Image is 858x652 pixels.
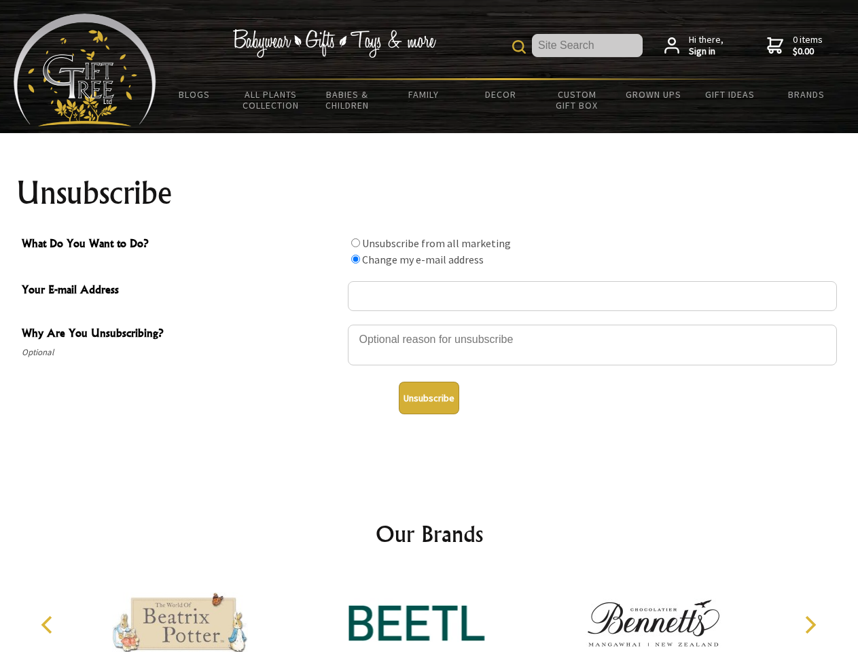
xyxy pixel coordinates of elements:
[692,80,768,109] a: Gift Ideas
[768,80,845,109] a: Brands
[27,518,832,550] h2: Our Brands
[362,236,511,250] label: Unsubscribe from all marketing
[22,344,341,361] span: Optional
[615,80,692,109] a: Grown Ups
[22,325,341,344] span: Why Are You Unsubscribing?
[351,238,360,247] input: What Do You Want to Do?
[793,33,823,58] span: 0 items
[22,235,341,255] span: What Do You Want to Do?
[767,34,823,58] a: 0 items$0.00
[351,255,360,264] input: What Do You Want to Do?
[16,177,842,209] h1: Unsubscribe
[512,40,526,54] img: product search
[539,80,615,120] a: Custom Gift Box
[233,80,310,120] a: All Plants Collection
[795,610,825,640] button: Next
[348,325,837,365] textarea: Why Are You Unsubscribing?
[156,80,233,109] a: BLOGS
[462,80,539,109] a: Decor
[386,80,463,109] a: Family
[664,34,723,58] a: Hi there,Sign in
[232,29,436,58] img: Babywear - Gifts - Toys & more
[793,46,823,58] strong: $0.00
[399,382,459,414] button: Unsubscribe
[532,34,643,57] input: Site Search
[348,281,837,311] input: Your E-mail Address
[689,34,723,58] span: Hi there,
[22,281,341,301] span: Your E-mail Address
[34,610,64,640] button: Previous
[309,80,386,120] a: Babies & Children
[14,14,156,126] img: Babyware - Gifts - Toys and more...
[362,253,484,266] label: Change my e-mail address
[689,46,723,58] strong: Sign in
